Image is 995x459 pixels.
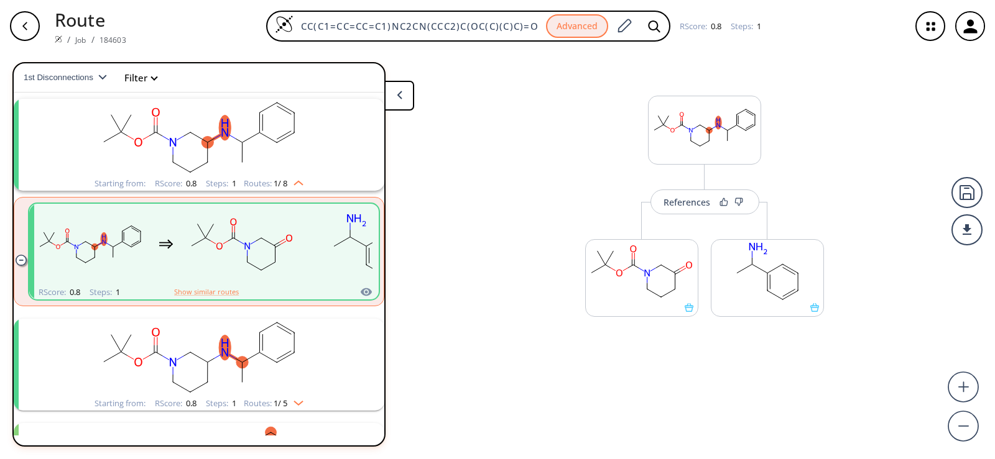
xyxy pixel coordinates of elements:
[174,286,239,298] button: Show similar routes
[294,20,546,32] input: Enter SMILES
[206,399,236,407] div: Steps :
[546,14,608,39] button: Advanced
[755,20,761,32] span: 1
[310,206,422,283] svg: CC(N)c1ccccc1
[24,73,98,82] span: 1st Disconnections
[37,319,361,396] svg: CC(NC1CCCN(C(=O)OC(C)(C)C)C1)c1ccccc1
[275,15,294,34] img: Logo Spaya
[155,399,197,407] div: RScore :
[664,198,710,206] div: References
[95,399,146,407] div: Starting from:
[731,22,761,30] div: Steps :
[39,288,80,296] div: RScore :
[680,22,721,30] div: RScore :
[55,35,62,43] img: Spaya logo
[68,286,80,298] span: 0.8
[274,180,287,188] span: 1 / 8
[649,96,761,160] svg: CC(NC1CCCN(C(=O)OC(C)(C)C)C1)c1ccccc1
[244,399,303,407] div: Routes:
[274,399,287,407] span: 1 / 5
[114,286,120,298] span: 1
[117,73,157,83] button: Filter
[37,99,361,176] svg: CC(NC1CCCN(C(=O)OC(C)(C)C)C1)c1ccccc1
[67,33,70,46] li: /
[24,63,117,93] button: 1st Disconnections
[90,288,120,296] div: Steps :
[99,35,126,45] a: 184603
[287,396,303,406] img: Down
[230,398,236,409] span: 1
[186,206,298,283] svg: CC(C)(C)OC(=O)N1CCCC(=O)C1
[91,33,95,46] li: /
[650,189,759,214] button: References
[586,240,698,303] svg: CC(C)(C)OC(=O)N1CCCC(=O)C1
[184,398,197,409] span: 0.8
[709,20,721,32] span: 0.8
[95,180,146,188] div: Starting from:
[55,6,126,33] p: Route
[75,35,86,45] a: Job
[206,180,236,188] div: Steps :
[34,206,146,283] svg: CC(NC1CCCN(C(=O)OC(C)(C)C)C1)c1ccccc1
[230,178,236,189] span: 1
[244,180,303,188] div: Routes:
[184,178,197,189] span: 0.8
[155,180,197,188] div: RScore :
[711,240,823,303] svg: CC(N)c1ccccc1
[287,176,303,186] img: Up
